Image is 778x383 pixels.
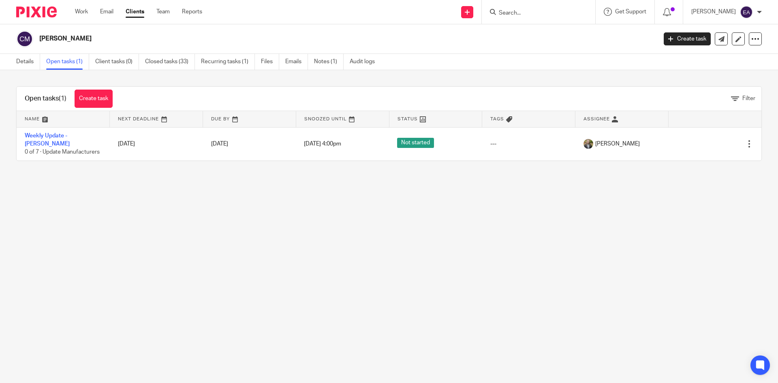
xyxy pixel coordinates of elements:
p: [PERSON_NAME] [691,8,736,16]
span: Not started [397,138,434,148]
a: Work [75,8,88,16]
a: Team [156,8,170,16]
a: Files [261,54,279,70]
a: Create task [664,32,711,45]
span: Filter [742,96,755,101]
span: Snoozed Until [304,117,347,121]
a: Audit logs [350,54,381,70]
span: (1) [59,95,66,102]
span: 0 of 7 · Update Manufacturers [25,149,100,155]
img: Pixie [16,6,57,17]
a: Weekly Update - [PERSON_NAME] [25,133,70,147]
span: [DATE] 4:00pm [304,141,341,147]
span: [DATE] [211,141,228,147]
a: Closed tasks (33) [145,54,195,70]
a: Notes (1) [314,54,344,70]
a: Client tasks (0) [95,54,139,70]
span: Status [398,117,418,121]
a: Clients [126,8,144,16]
span: [PERSON_NAME] [595,140,640,148]
a: Emails [285,54,308,70]
td: [DATE] [110,127,203,160]
a: Recurring tasks (1) [201,54,255,70]
img: svg%3E [16,30,33,47]
img: svg%3E [740,6,753,19]
div: --- [490,140,567,148]
a: Create task [75,90,113,108]
a: Open tasks (1) [46,54,89,70]
a: Details [16,54,40,70]
a: Email [100,8,113,16]
h2: [PERSON_NAME] [39,34,529,43]
span: Tags [490,117,504,121]
span: Get Support [615,9,646,15]
input: Search [498,10,571,17]
img: image.jpg [583,139,593,149]
h1: Open tasks [25,94,66,103]
a: Reports [182,8,202,16]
